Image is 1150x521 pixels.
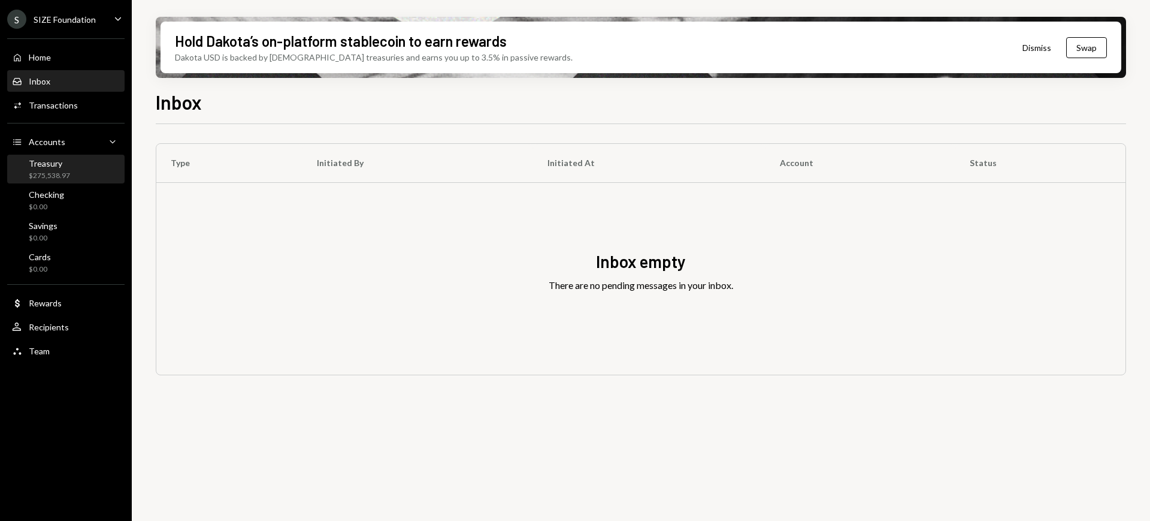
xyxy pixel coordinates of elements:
[7,70,125,92] a: Inbox
[549,278,733,293] div: There are no pending messages in your inbox.
[7,10,26,29] div: S
[29,221,57,231] div: Savings
[29,137,65,147] div: Accounts
[7,46,125,68] a: Home
[29,171,70,181] div: $275,538.97
[596,250,686,273] div: Inbox empty
[29,158,70,168] div: Treasury
[29,298,62,308] div: Rewards
[7,248,125,277] a: Cards$0.00
[7,186,125,215] a: Checking$0.00
[302,144,533,182] th: Initiated By
[1007,34,1066,62] button: Dismiss
[175,51,573,64] div: Dakota USD is backed by [DEMOGRAPHIC_DATA] treasuries and earns you up to 3.5% in passive rewards.
[29,264,51,275] div: $0.00
[29,76,50,86] div: Inbox
[1066,37,1107,58] button: Swap
[7,316,125,338] a: Recipients
[29,322,69,332] div: Recipients
[7,131,125,152] a: Accounts
[156,90,202,114] h1: Inbox
[29,100,78,110] div: Transactions
[7,217,125,246] a: Savings$0.00
[533,144,765,182] th: Initiated At
[175,31,507,51] div: Hold Dakota’s on-platform stablecoin to earn rewards
[765,144,955,182] th: Account
[29,233,57,243] div: $0.00
[7,155,125,183] a: Treasury$275,538.97
[29,346,50,356] div: Team
[29,52,51,62] div: Home
[29,202,64,212] div: $0.00
[7,94,125,116] a: Transactions
[29,252,51,262] div: Cards
[34,14,96,25] div: SIZE Foundation
[7,292,125,314] a: Rewards
[29,189,64,200] div: Checking
[7,340,125,362] a: Team
[955,144,1125,182] th: Status
[156,144,302,182] th: Type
